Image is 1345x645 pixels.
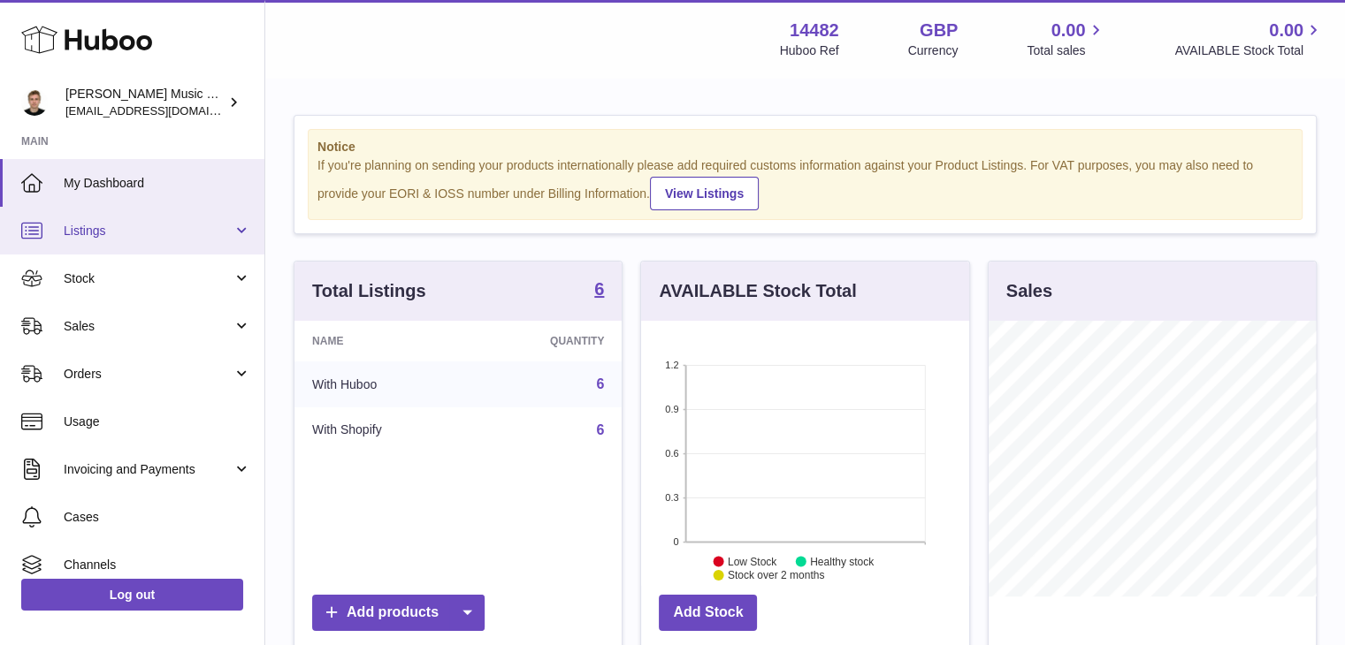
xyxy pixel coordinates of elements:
[650,177,759,210] a: View Listings
[64,509,251,526] span: Cases
[790,19,839,42] strong: 14482
[64,223,233,239] span: Listings
[21,89,48,116] img: internalAdmin-14482@internal.huboo.com
[294,361,471,407] td: With Huboo
[596,422,604,437] a: 6
[659,595,757,631] a: Add Stock
[1051,19,1086,42] span: 0.00
[1174,42,1324,59] span: AVAILABLE Stock Total
[1269,19,1303,42] span: 0.00
[594,280,604,301] a: 6
[64,366,233,383] span: Orders
[1027,19,1105,59] a: 0.00 Total sales
[674,536,679,547] text: 0
[810,555,875,567] text: Healthy stock
[780,42,839,59] div: Huboo Ref
[65,86,225,119] div: [PERSON_NAME] Music & Media Publishing - FZCO
[317,157,1293,210] div: If you're planning on sending your products internationally please add required customs informati...
[294,321,471,361] th: Name
[64,414,251,430] span: Usage
[317,139,1293,156] strong: Notice
[666,404,679,414] text: 0.9
[728,555,777,567] text: Low Stock
[666,360,679,370] text: 1.2
[920,19,958,42] strong: GBP
[728,569,824,581] text: Stock over 2 months
[21,579,243,611] a: Log out
[666,492,679,503] text: 0.3
[64,557,251,573] span: Channels
[908,42,959,59] div: Currency
[64,270,233,287] span: Stock
[1174,19,1324,59] a: 0.00 AVAILABLE Stock Total
[64,461,233,478] span: Invoicing and Payments
[666,448,679,459] text: 0.6
[596,376,604,391] a: 6
[1006,279,1052,303] h3: Sales
[312,279,426,303] h3: Total Listings
[294,407,471,453] td: With Shopify
[312,595,485,631] a: Add products
[64,175,251,192] span: My Dashboard
[64,318,233,335] span: Sales
[65,103,260,118] span: [EMAIL_ADDRESS][DOMAIN_NAME]
[659,279,856,303] h3: AVAILABLE Stock Total
[1027,42,1105,59] span: Total sales
[594,280,604,298] strong: 6
[471,321,623,361] th: Quantity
